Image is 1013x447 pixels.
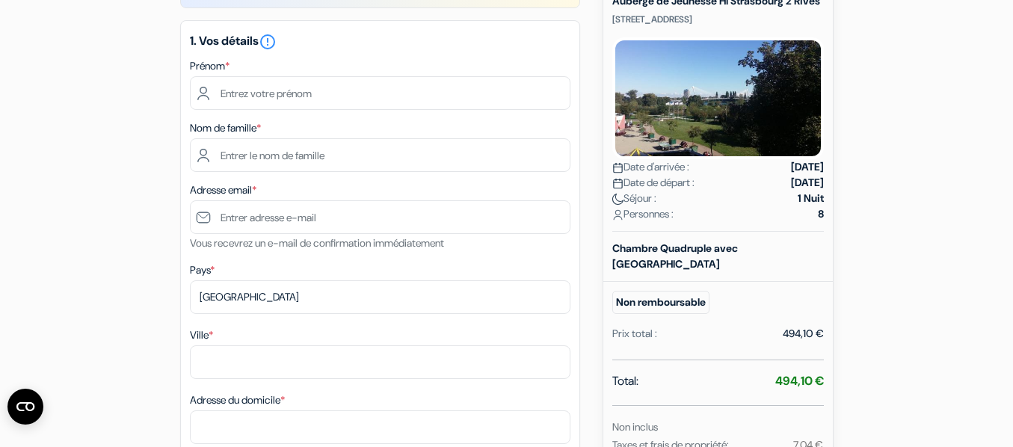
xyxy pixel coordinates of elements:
[612,241,738,271] b: Chambre Quadruple avec [GEOGRAPHIC_DATA]
[612,326,657,342] div: Prix total :
[612,13,824,25] p: [STREET_ADDRESS]
[612,175,695,191] span: Date de départ :
[612,178,623,189] img: calendar.svg
[7,389,43,425] button: Ouvrir le widget CMP
[612,191,656,206] span: Séjour :
[190,58,230,74] label: Prénom
[190,262,215,278] label: Pays
[190,327,213,343] label: Ville
[612,162,623,173] img: calendar.svg
[190,76,570,110] input: Entrez votre prénom
[190,236,444,250] small: Vous recevrez un e-mail de confirmation immédiatement
[612,420,658,434] small: Non inclus
[791,159,824,175] strong: [DATE]
[190,120,261,136] label: Nom de famille
[791,175,824,191] strong: [DATE]
[190,138,570,172] input: Entrer le nom de famille
[612,206,674,222] span: Personnes :
[259,33,277,49] a: error_outline
[190,33,570,51] h5: 1. Vos détails
[783,326,824,342] div: 494,10 €
[612,291,709,314] small: Non remboursable
[190,182,256,198] label: Adresse email
[612,194,623,205] img: moon.svg
[612,372,638,390] span: Total:
[190,200,570,234] input: Entrer adresse e-mail
[259,33,277,51] i: error_outline
[612,159,689,175] span: Date d'arrivée :
[612,209,623,221] img: user_icon.svg
[798,191,824,206] strong: 1 Nuit
[190,392,285,408] label: Adresse du domicile
[818,206,824,222] strong: 8
[775,373,824,389] strong: 494,10 €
